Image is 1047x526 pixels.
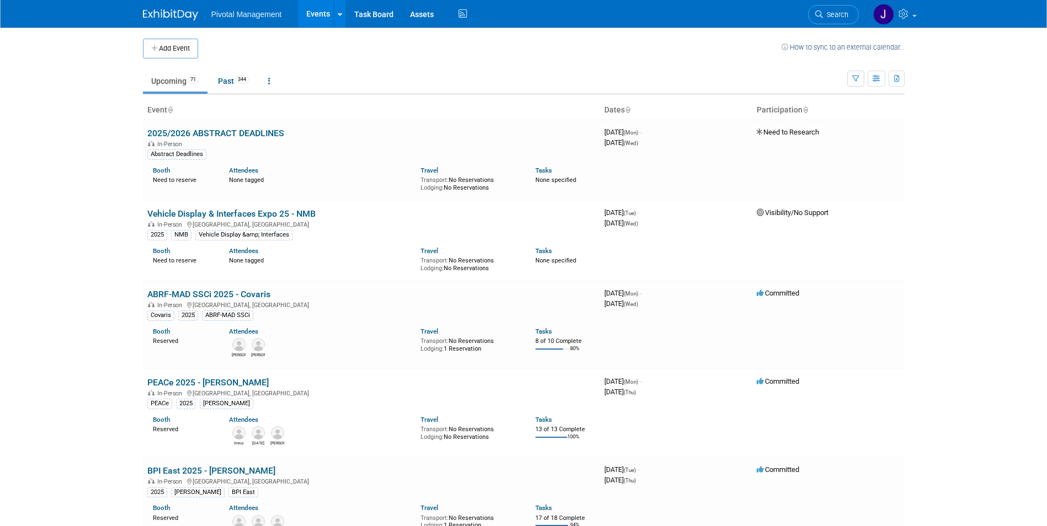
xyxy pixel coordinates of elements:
div: Reserved [153,512,213,522]
a: Past344 [210,71,258,92]
span: Transport: [421,176,449,184]
span: In-Person [157,141,185,148]
span: [DATE] [604,219,638,227]
span: Transport: [421,337,449,345]
th: Participation [752,101,905,120]
img: Martin Carcamo [271,426,284,439]
span: In-Person [157,478,185,485]
div: 17 of 18 Complete [535,514,596,522]
a: Booth [153,247,170,255]
a: 2025/2026 ABSTRACT DEADLINES [147,128,284,138]
span: [DATE] [604,377,641,385]
img: Jessica Gatton [873,4,894,25]
img: Sujash Chatterjee [252,338,265,351]
th: Event [143,101,600,120]
td: 100% [567,434,580,449]
div: Sujash Chatterjee [251,351,265,358]
div: None tagged [229,255,412,265]
a: Attendees [229,504,258,512]
img: Imroz Ghangas [232,426,246,439]
td: 80% [570,346,580,361]
span: Lodging: [421,265,444,272]
div: [GEOGRAPHIC_DATA], [GEOGRAPHIC_DATA] [147,300,596,309]
a: Attendees [229,167,258,174]
div: Need to reserve [153,255,213,265]
div: Reserved [153,335,213,345]
span: Committed [757,465,799,474]
th: Dates [600,101,752,120]
button: Add Event [143,39,198,58]
img: Raja Srinivas [252,426,265,439]
a: Tasks [535,247,552,255]
div: Martin Carcamo [270,439,284,446]
a: Attendees [229,416,258,423]
div: PEACe [147,399,172,409]
span: (Mon) [624,291,638,297]
div: Need to reserve [153,174,213,184]
a: Sort by Start Date [625,105,630,114]
span: In-Person [157,390,185,397]
div: 2025 [176,399,196,409]
a: Travel [421,167,438,174]
a: Attendees [229,328,258,335]
div: [PERSON_NAME] [200,399,253,409]
span: Lodging: [421,433,444,441]
span: Committed [757,289,799,297]
div: Imroz Ghangas [232,439,246,446]
a: Travel [421,504,438,512]
span: [DATE] [604,465,639,474]
span: (Wed) [624,301,638,307]
span: Pivotal Management [211,10,282,19]
span: 71 [187,76,199,84]
a: Attendees [229,247,258,255]
a: Booth [153,416,170,423]
a: Booth [153,328,170,335]
div: Raja Srinivas [251,439,265,446]
a: PEACe 2025 - [PERSON_NAME] [147,377,269,388]
div: BPI East [228,487,258,497]
div: Reserved [153,423,213,433]
a: Vehicle Display & Interfaces Expo 25 - NMB [147,208,316,219]
span: Committed [757,377,799,385]
div: Covaris [147,310,174,320]
span: Transport: [421,426,449,433]
span: [DATE] [604,476,636,484]
div: No Reservations No Reservations [421,423,519,441]
div: None tagged [229,174,412,184]
a: Booth [153,504,170,512]
span: - [637,465,639,474]
span: - [640,377,641,385]
span: - [640,128,641,136]
img: In-Person Event [148,302,155,307]
div: 2025 [147,487,167,497]
span: (Wed) [624,221,638,227]
div: Melissa Gabello [232,351,246,358]
span: Visibility/No Support [757,208,828,217]
span: 344 [235,76,249,84]
span: (Tue) [624,210,636,216]
div: [GEOGRAPHIC_DATA], [GEOGRAPHIC_DATA] [147,219,596,228]
a: Sort by Participation Type [802,105,808,114]
div: ABRF-MAD SSCi [202,310,253,320]
div: No Reservations 1 Reservation [421,335,519,352]
span: [DATE] [604,128,641,136]
img: In-Person Event [148,478,155,484]
img: In-Person Event [148,221,155,227]
span: [DATE] [604,299,638,308]
div: Vehicle Display &amp; Interfaces [195,230,293,240]
span: (Thu) [624,477,636,484]
div: 2025 [178,310,198,320]
span: (Wed) [624,140,638,146]
span: (Tue) [624,467,636,473]
a: Tasks [535,416,552,423]
div: 13 of 13 Complete [535,426,596,433]
div: No Reservations No Reservations [421,174,519,191]
div: 8 of 10 Complete [535,337,596,345]
span: Lodging: [421,345,444,352]
a: Travel [421,247,438,255]
span: Search [823,10,848,19]
a: Tasks [535,167,552,174]
span: [DATE] [604,138,638,147]
span: None specified [535,257,576,264]
a: Booth [153,167,170,174]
